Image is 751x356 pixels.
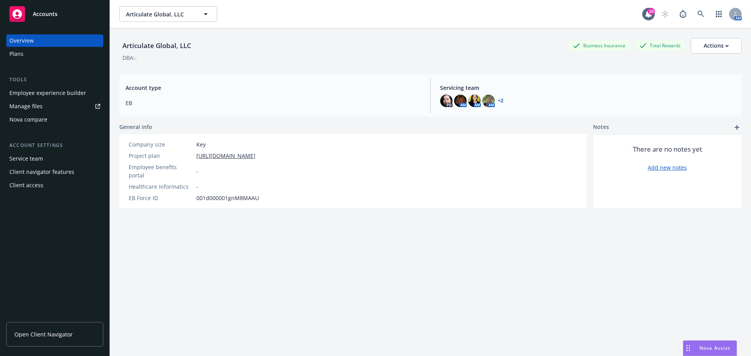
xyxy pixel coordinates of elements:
[691,38,742,54] button: Actions
[129,194,193,202] div: EB Force ID
[593,123,609,132] span: Notes
[6,179,103,191] a: Client access
[498,98,503,103] a: +2
[9,179,43,191] div: Client access
[196,182,198,191] span: -
[196,167,198,175] span: -
[633,145,702,154] span: There are no notes yet
[129,140,193,148] div: Company size
[119,123,152,131] span: General info
[440,95,453,107] img: photo
[126,99,421,107] span: EB
[196,194,259,202] span: 001d000001gnM8MAAU
[454,95,467,107] img: photo
[6,166,103,178] a: Client navigator features
[14,330,73,338] span: Open Client Navigator
[636,41,685,50] div: Total Rewards
[699,345,730,351] span: Nova Assist
[6,141,103,149] div: Account settings
[648,163,687,172] a: Add new notes
[119,6,217,22] button: Articulate Global, LLC
[6,34,103,47] a: Overview
[683,341,693,356] div: Drag to move
[9,166,74,178] div: Client navigator features
[9,152,43,165] div: Service team
[9,113,47,126] div: Nova compare
[122,54,137,62] div: DBA: -
[657,6,673,22] a: Start snowing
[468,95,481,107] img: photo
[683,340,737,356] button: Nova Assist
[119,41,194,51] div: Articulate Global, LLC
[6,87,103,99] a: Employee experience builder
[126,10,194,18] span: Articulate Global, LLC
[675,6,691,22] a: Report a Bug
[9,100,43,113] div: Manage files
[129,152,193,160] div: Project plan
[6,48,103,60] a: Plans
[196,140,206,148] span: Key
[6,152,103,165] a: Service team
[6,76,103,84] div: Tools
[6,100,103,113] a: Manage files
[9,87,86,99] div: Employee experience builder
[569,41,629,50] div: Business Insurance
[648,8,655,15] div: 10
[196,152,255,160] a: [URL][DOMAIN_NAME]
[704,38,729,53] div: Actions
[482,95,495,107] img: photo
[33,11,57,17] span: Accounts
[711,6,727,22] a: Switch app
[693,6,709,22] a: Search
[6,113,103,126] a: Nova compare
[6,3,103,25] a: Accounts
[9,34,34,47] div: Overview
[9,48,23,60] div: Plans
[129,182,193,191] div: Healthcare Informatics
[440,84,735,92] span: Servicing team
[732,123,742,132] a: add
[126,84,421,92] span: Account type
[129,163,193,179] div: Employee benefits portal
